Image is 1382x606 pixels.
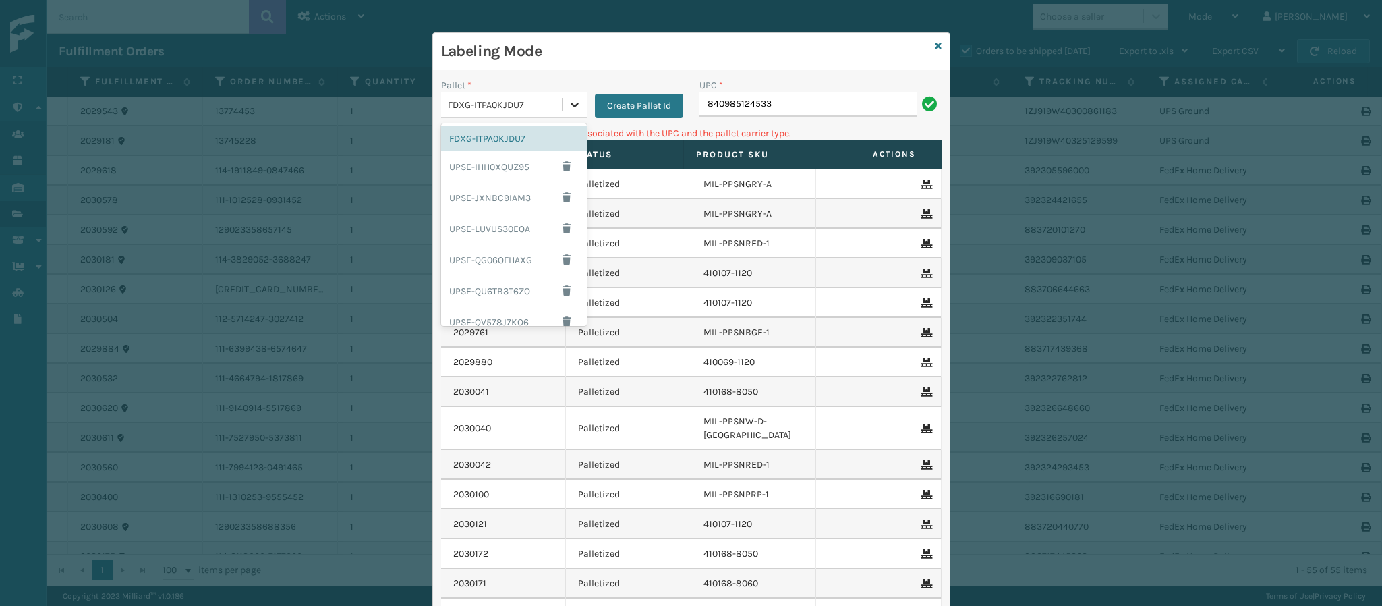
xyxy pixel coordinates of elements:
a: 2030040 [453,422,491,435]
div: UPSE-LUVUS30EOA [441,213,587,244]
span: Actions [809,143,923,165]
td: Palletized [566,377,691,407]
a: 2030041 [453,385,489,399]
button: Create Pallet Id [595,94,683,118]
td: MIL-PPSNGRY-A [691,199,817,229]
h3: Labeling Mode [441,41,929,61]
td: 410107-1120 [691,288,817,318]
td: Palletized [566,348,691,377]
div: UPSE-JXNBC9IAM3 [441,182,587,213]
i: Remove From Pallet [921,520,929,529]
td: Palletized [566,407,691,450]
a: 2030121 [453,518,487,531]
div: FDXG-ITPA0KJDU7 [448,98,563,112]
td: 410107-1120 [691,509,817,539]
td: 410168-8060 [691,569,817,599]
i: Remove From Pallet [921,239,929,248]
a: 2029761 [453,326,488,339]
label: Status [575,148,671,161]
td: MIL-PPSNGRY-A [691,169,817,199]
i: Remove From Pallet [921,358,929,367]
td: Palletized [566,480,691,509]
div: UPSE-QG06OFHAXG [441,244,587,275]
div: UPSE-IHH0XQUZ95 [441,151,587,182]
i: Remove From Pallet [921,298,929,308]
td: Palletized [566,199,691,229]
div: FDXG-ITPA0KJDU7 [441,126,587,151]
i: Remove From Pallet [921,424,929,433]
i: Remove From Pallet [921,549,929,559]
i: Remove From Pallet [921,579,929,588]
a: 2030042 [453,458,491,472]
td: Palletized [566,450,691,480]
td: Palletized [566,569,691,599]
td: Palletized [566,318,691,348]
i: Remove From Pallet [921,490,929,499]
a: 2030171 [453,577,486,590]
i: Remove From Pallet [921,460,929,470]
td: 410069-1120 [691,348,817,377]
p: Can't find any fulfillment orders associated with the UPC and the pallet carrier type. [441,126,942,140]
td: MIL-PPSNRED-1 [691,450,817,480]
td: MIL-PPSNPRP-1 [691,480,817,509]
td: Palletized [566,258,691,288]
td: MIL-PPSNBGE-1 [691,318,817,348]
a: 2030100 [453,488,489,501]
td: MIL-PPSNW-D-[GEOGRAPHIC_DATA] [691,407,817,450]
i: Remove From Pallet [921,328,929,337]
td: Palletized [566,539,691,569]
td: 410168-8050 [691,377,817,407]
td: Palletized [566,288,691,318]
div: UPSE-QU6TB3T6ZO [441,275,587,306]
i: Remove From Pallet [921,209,929,219]
label: UPC [699,78,723,92]
i: Remove From Pallet [921,269,929,278]
a: 2030172 [453,547,488,561]
td: Palletized [566,229,691,258]
div: UPSE-QV578J7KO6 [441,306,587,337]
label: Product SKU [696,148,793,161]
td: 410168-8050 [691,539,817,569]
td: MIL-PPSNRED-1 [691,229,817,258]
td: 410107-1120 [691,258,817,288]
label: Pallet [441,78,471,92]
i: Remove From Pallet [921,180,929,189]
td: Palletized [566,169,691,199]
td: Palletized [566,509,691,539]
a: 2029880 [453,356,492,369]
i: Remove From Pallet [921,387,929,397]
